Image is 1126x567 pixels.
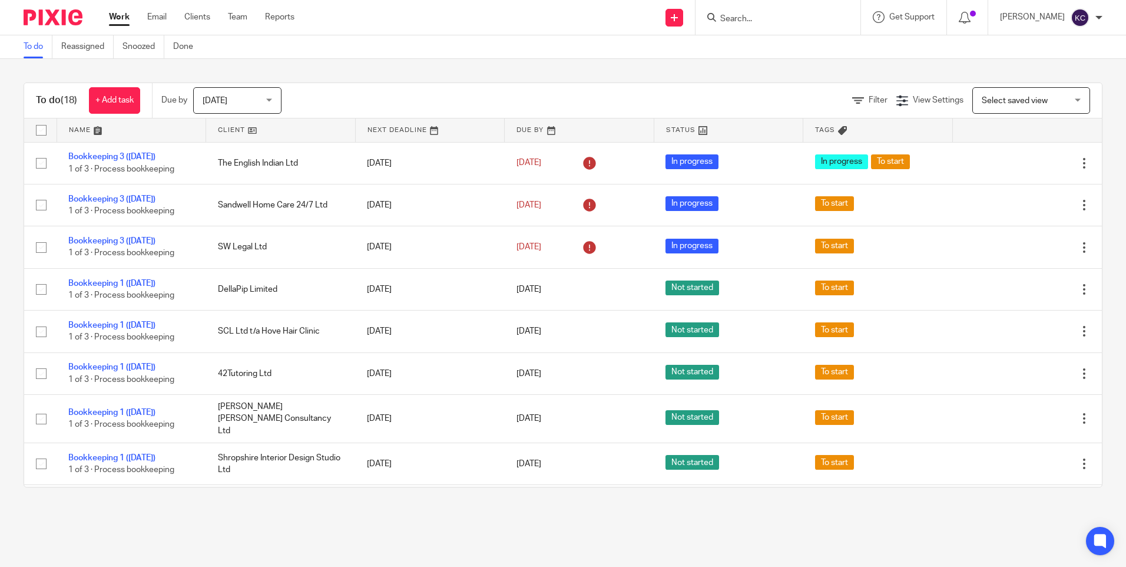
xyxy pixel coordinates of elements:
a: Snoozed [122,35,164,58]
a: Clients [184,11,210,23]
span: 1 of 3 · Process bookkeeping [68,165,174,173]
span: In progress [665,196,718,211]
a: Bookkeeping 3 ([DATE]) [68,153,155,161]
a: Reports [265,11,294,23]
span: In progress [815,154,868,169]
td: The English Indian Ltd [206,142,356,184]
td: [DATE] [355,395,505,443]
span: To start [815,239,854,253]
a: Bookkeeping 1 ([DATE]) [68,408,155,417]
td: Shropshire Interior Design Studio Ltd [206,443,356,484]
td: [DATE] [355,443,505,484]
span: To start [815,322,854,337]
a: Bookkeeping 3 ([DATE]) [68,195,155,203]
td: DellaPip Limited [206,268,356,310]
span: 1 of 3 · Process bookkeeping [68,207,174,215]
h1: To do [36,94,77,107]
span: 1 of 3 · Process bookkeeping [68,249,174,258]
a: Bookkeeping 1 ([DATE]) [68,363,155,371]
span: Not started [665,365,719,380]
td: [DATE] [355,142,505,184]
span: 1 of 3 · Process bookkeeping [68,375,174,384]
p: [PERSON_NAME] [1000,11,1065,23]
span: To start [871,154,910,169]
span: Not started [665,410,719,425]
span: To start [815,455,854,470]
a: Done [173,35,202,58]
span: To start [815,281,854,295]
a: Email [147,11,167,23]
span: [DATE] [516,159,541,167]
span: [DATE] [516,243,541,251]
img: Pixie [24,9,82,25]
img: svg%3E [1071,8,1089,27]
td: Sandwell Home Care 24/7 Ltd [206,184,356,226]
p: Due by [161,94,187,106]
td: Online Plant Sales Limited [206,485,356,527]
span: View Settings [913,96,963,104]
a: Reassigned [61,35,114,58]
a: Bookkeeping 3 ([DATE]) [68,237,155,245]
td: 42Tutoring Ltd [206,352,356,394]
a: To do [24,35,52,58]
a: Bookkeeping 1 ([DATE]) [68,279,155,288]
td: [DATE] [355,184,505,226]
td: [PERSON_NAME] [PERSON_NAME] Consultancy Ltd [206,395,356,443]
td: [DATE] [355,311,505,352]
span: Not started [665,281,719,295]
span: Get Support [889,13,935,21]
td: [DATE] [355,226,505,268]
span: (18) [61,95,77,105]
input: Search [719,14,825,25]
a: Work [109,11,130,23]
a: + Add task [89,87,140,114]
span: [DATE] [516,460,541,468]
span: Select saved view [982,97,1048,105]
td: SCL Ltd t/a Hove Hair Clinic [206,311,356,352]
td: [DATE] [355,485,505,527]
span: To start [815,410,854,425]
span: Filter [869,96,887,104]
span: [DATE] [203,97,227,105]
a: Bookkeeping 1 ([DATE]) [68,454,155,462]
span: 1 of 3 · Process bookkeeping [68,421,174,429]
td: SW Legal Ltd [206,226,356,268]
span: To start [815,365,854,380]
span: [DATE] [516,414,541,423]
span: 1 of 3 · Process bookkeeping [68,291,174,299]
span: Tags [815,127,835,133]
span: [DATE] [516,285,541,294]
span: Not started [665,455,719,470]
a: Bookkeeping 1 ([DATE]) [68,321,155,329]
span: 1 of 3 · Process bookkeeping [68,334,174,342]
a: Team [228,11,247,23]
span: In progress [665,154,718,169]
span: [DATE] [516,327,541,335]
span: [DATE] [516,370,541,378]
span: To start [815,196,854,211]
td: [DATE] [355,268,505,310]
span: In progress [665,239,718,253]
td: [DATE] [355,352,505,394]
span: Not started [665,322,719,337]
span: 1 of 3 · Process bookkeeping [68,466,174,474]
span: [DATE] [516,201,541,209]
